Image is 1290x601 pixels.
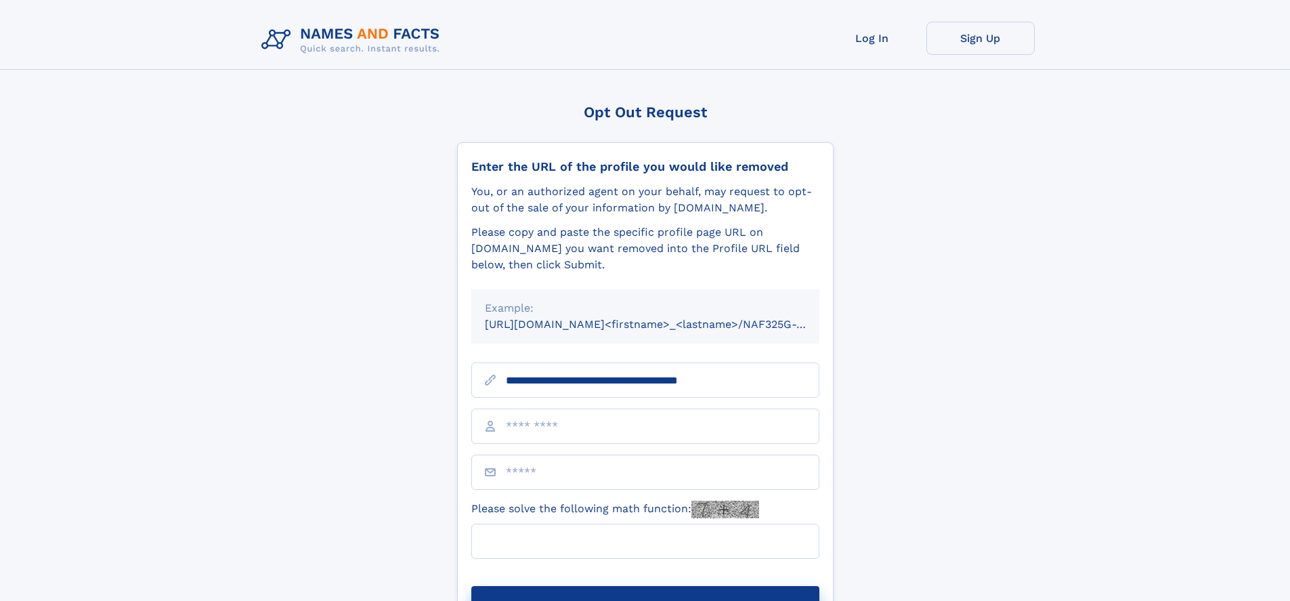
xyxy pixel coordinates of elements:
a: Log In [818,22,926,55]
div: Please copy and paste the specific profile page URL on [DOMAIN_NAME] you want removed into the Pr... [471,224,819,273]
small: [URL][DOMAIN_NAME]<firstname>_<lastname>/NAF325G-xxxxxxxx [485,318,845,331]
div: You, or an authorized agent on your behalf, may request to opt-out of the sale of your informatio... [471,184,819,216]
img: Logo Names and Facts [256,22,451,58]
a: Sign Up [926,22,1035,55]
div: Example: [485,300,806,316]
div: Enter the URL of the profile you would like removed [471,159,819,174]
div: Opt Out Request [457,104,834,121]
label: Please solve the following math function: [471,501,759,518]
